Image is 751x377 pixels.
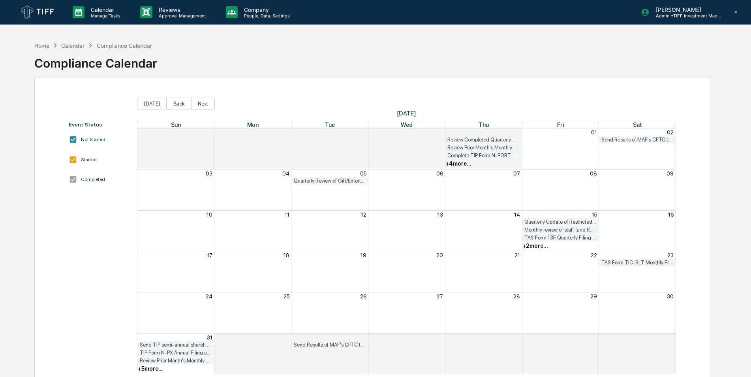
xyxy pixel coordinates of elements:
button: 27 [206,129,212,136]
button: 18 [284,252,289,258]
button: 06 [436,170,443,177]
div: Started [81,157,97,162]
button: 22 [591,252,597,258]
button: 26 [360,293,366,300]
div: Send TIP semi-annual shareholder report (TSR) to shareholders and post on TIP website (must be se... [140,342,212,348]
button: 07 [513,170,520,177]
iframe: Open customer support [726,351,747,372]
button: 30 [667,293,674,300]
button: 31 [514,129,520,136]
span: [DATE] [137,109,676,117]
p: Calendar [84,6,124,13]
button: 06 [667,334,674,341]
button: 27 [437,293,443,300]
div: Compliance Calendar [34,50,157,70]
div: Review Completed Quarterly Manager Monitors [447,137,520,143]
button: 14 [514,211,520,218]
button: 29 [590,293,597,300]
button: 19 [360,252,366,258]
button: 03 [436,334,443,341]
div: Quarterly Update of Restricted List and email to staff (email Private Investments team one week i... [524,219,597,225]
button: 03 [206,170,212,177]
img: logo [19,4,57,21]
button: Next [191,98,215,109]
span: Mon [247,121,259,128]
div: + 2 more... [522,243,548,249]
button: 16 [668,211,674,218]
div: Review Prior Month's Monthly TIP Compliance Testing Results (both Fund Level and Sub-Adviser Leve... [140,358,212,364]
button: 21 [514,252,520,258]
button: 17 [207,252,212,258]
button: 20 [436,252,443,258]
button: 15 [592,211,597,218]
div: TAS Form 13F Quarterly Filing [FIRM DEADLINE] [524,235,597,241]
button: 01 [591,129,597,136]
button: 04 [513,334,520,341]
button: 02 [360,334,366,341]
button: 01 [284,334,289,341]
button: 05 [591,334,597,341]
button: 04 [282,170,289,177]
div: Event Status [69,121,130,128]
p: Reviews [152,6,210,13]
p: Company [238,6,294,13]
button: 29 [360,129,366,136]
button: 31 [207,334,212,341]
p: [PERSON_NAME] [650,6,723,13]
div: Quarterly Review of Gift/Entertainment, Upload Logs to Foreside (Quest CE) [294,178,366,184]
button: 09 [667,170,674,177]
p: People, Data, Settings [238,13,294,19]
button: 24 [206,293,212,300]
div: Compliance Calendar [97,42,152,49]
span: Sat [633,121,642,128]
span: Wed [401,121,413,128]
div: Completed [81,177,105,182]
div: Review Prior Month's Monthly TIP Compliance Testing Results (both Fund Level and Sub-Adviser Leve... [447,145,520,151]
button: 10 [207,211,212,218]
div: Send Results of MAF's CFTC test from last day of month to [EMAIL_ADDRESS][DOMAIN_NAME] [294,342,366,348]
div: + 5 more... [138,366,163,372]
p: Manage Tasks [84,13,124,19]
div: Send Results of MAF's CFTC test from last day of month to [EMAIL_ADDRESS][DOMAIN_NAME] [601,137,674,143]
button: 05 [360,170,366,177]
div: Month View [137,121,676,374]
button: 25 [284,293,289,300]
span: Thu [479,121,489,128]
p: Approval Management [152,13,210,19]
div: TAS Form TIC-SLT Monthly Filing [FIRM DEADLINE] [601,260,674,266]
button: 30 [436,129,443,136]
div: TIP Form N-PX Annual Filing and posting TIP's proxy voting record to TIP website [FIRM DEADLINE] [140,350,212,356]
button: Back [167,98,192,109]
div: Not Started [81,137,105,142]
button: 08 [590,170,597,177]
button: 28 [513,293,520,300]
div: + 4 more... [445,160,471,167]
button: 02 [667,129,674,136]
button: 12 [361,211,366,218]
span: Sun [171,121,181,128]
button: 28 [283,129,289,136]
button: 23 [667,252,674,258]
button: 13 [437,211,443,218]
span: Tue [325,121,335,128]
div: Home [34,42,49,49]
div: Monthly review of staff (and RR) archived communications (including email and Teams) [FIRM DEADLINE] [524,227,597,233]
p: Admin • TIFF Investment Management [650,13,723,19]
span: Fri [557,121,564,128]
button: [DATE] [137,98,167,109]
div: Calendar [61,42,84,49]
button: 11 [285,211,289,218]
div: Complete TIP Form N-PORT Monthly Checklist [447,153,520,158]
